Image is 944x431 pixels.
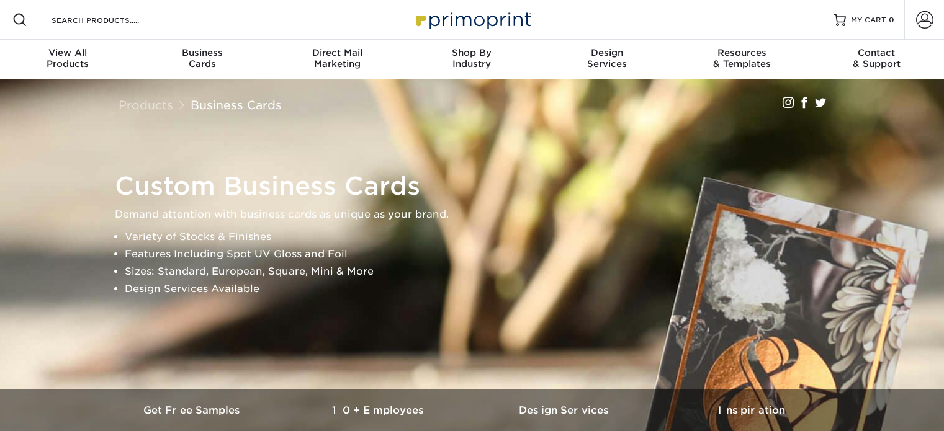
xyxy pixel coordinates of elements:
a: Design Services [472,389,659,431]
span: Resources [674,47,809,58]
a: DesignServices [539,40,674,79]
a: Products [119,98,173,112]
li: Variety of Stocks & Finishes [125,228,841,246]
a: Resources& Templates [674,40,809,79]
a: Contact& Support [809,40,944,79]
h3: Design Services [472,404,659,416]
a: Inspiration [659,389,845,431]
h1: Custom Business Cards [115,171,841,201]
a: Get Free Samples [100,389,286,431]
a: 10+ Employees [286,389,472,431]
span: Shop By [405,47,539,58]
div: Services [539,47,674,69]
h3: 10+ Employees [286,404,472,416]
div: Cards [135,47,269,69]
a: Direct MailMarketing [270,40,405,79]
a: Business Cards [191,98,282,112]
div: Industry [405,47,539,69]
p: Demand attention with business cards as unique as your brand. [115,206,841,223]
span: MY CART [851,15,886,25]
span: Direct Mail [270,47,405,58]
a: BusinessCards [135,40,269,79]
h3: Get Free Samples [100,404,286,416]
h3: Inspiration [659,404,845,416]
li: Features Including Spot UV Gloss and Foil [125,246,841,263]
span: Design [539,47,674,58]
li: Sizes: Standard, European, Square, Mini & More [125,263,841,280]
span: Contact [809,47,944,58]
span: Business [135,47,269,58]
div: Marketing [270,47,405,69]
input: SEARCH PRODUCTS..... [50,12,171,27]
a: Shop ByIndustry [405,40,539,79]
div: & Support [809,47,944,69]
div: & Templates [674,47,809,69]
img: Primoprint [410,6,534,33]
span: 0 [889,16,894,24]
li: Design Services Available [125,280,841,298]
